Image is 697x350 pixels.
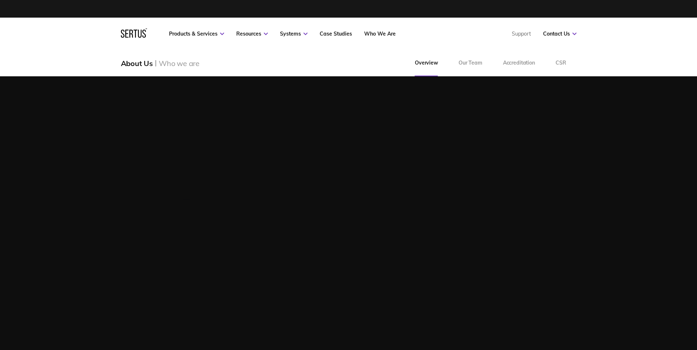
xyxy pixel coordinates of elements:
a: Support [512,30,531,37]
a: Accreditation [493,50,545,76]
div: Why Sertus [148,195,190,202]
div: We manufacture market-leading smoke ventilation and roof access products, and our friendly team a... [148,238,269,280]
a: Resources [236,30,268,37]
a: Case Studies [320,30,352,37]
div: Who we are [159,59,200,68]
a: CSR [545,50,576,76]
a: Systems [280,30,308,37]
a: Who We Are [364,30,396,37]
a: Products & Services [169,30,224,37]
h1: We make it simple. [148,208,315,229]
a: Our Team [448,50,493,76]
div: About Us [121,59,153,68]
a: Contact Us [543,30,576,37]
